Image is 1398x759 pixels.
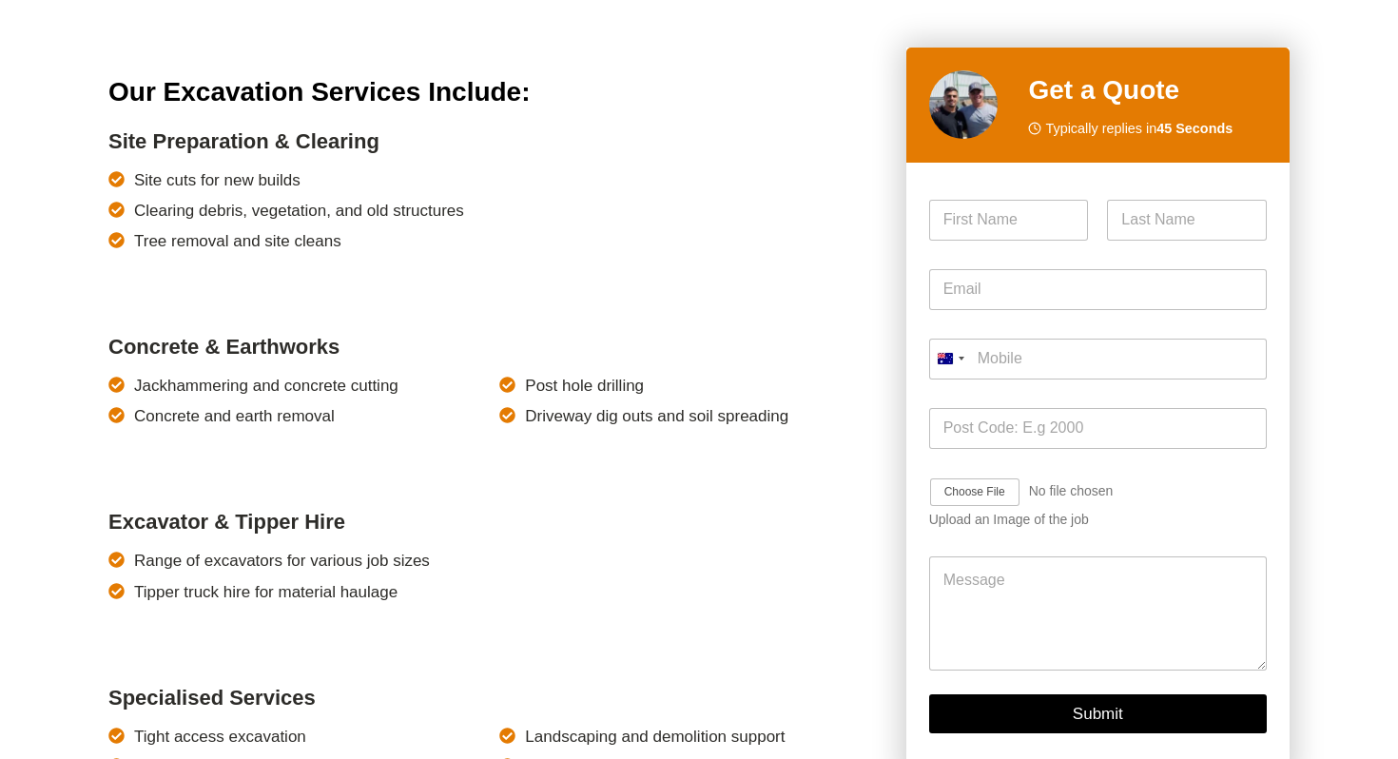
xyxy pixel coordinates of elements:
h2: Our Excavation Services Include: [108,72,876,112]
span: Range of excavators for various job sizes [134,548,430,574]
span: Post hole drilling [525,373,644,399]
input: Mobile [929,339,1267,379]
h4: Concrete & Earthworks [108,331,876,362]
input: Post Code: E.g 2000 [929,408,1267,449]
span: Tipper truck hire for material haulage [134,579,398,605]
input: First Name [929,200,1089,241]
strong: 45 Seconds [1156,121,1233,136]
span: Tree removal and site cleans [134,228,341,254]
h4: Excavator & Tipper Hire [108,506,876,537]
span: Jackhammering and concrete cutting [134,373,398,399]
h4: Specialised Services [108,682,876,713]
div: Upload an Image of the job [929,513,1267,529]
span: Site cuts for new builds [134,167,301,193]
span: Concrete and earth removal [134,403,335,429]
button: Selected country [929,339,971,379]
span: Driveway dig outs and soil spreading [525,403,788,429]
h2: Get a Quote [1028,70,1267,110]
input: Last Name [1107,200,1267,241]
input: Email [929,269,1267,310]
span: Typically replies in [1045,118,1233,140]
span: Clearing debris, vegetation, and old structures [134,198,464,224]
span: Landscaping and demolition support [525,724,785,749]
span: Tight access excavation [134,724,306,749]
button: Submit [929,695,1267,734]
h4: Site Preparation & Clearing [108,126,876,157]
